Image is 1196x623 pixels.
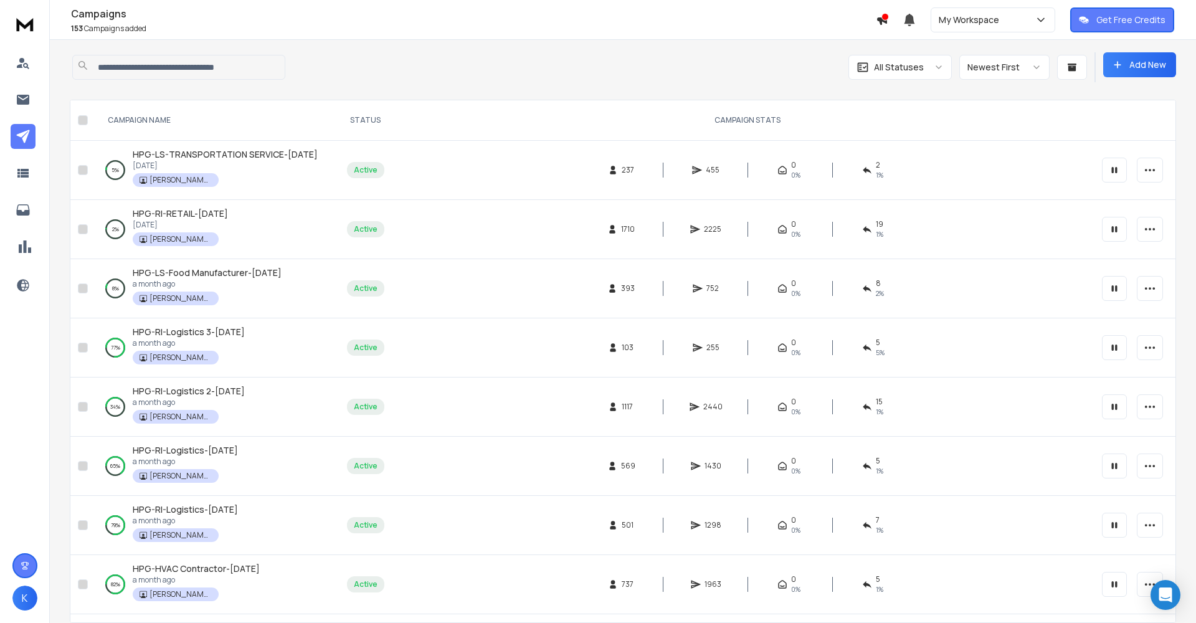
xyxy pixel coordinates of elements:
[354,343,377,353] div: Active
[706,165,719,175] span: 455
[1070,7,1174,32] button: Get Free Credits
[149,530,212,540] p: [PERSON_NAME] Property Group
[354,520,377,530] div: Active
[791,397,796,407] span: 0
[93,100,330,141] th: CAMPAIGN NAME
[93,318,330,378] td: 77%HPG-RI-Logistics 3-[DATE]a month ago[PERSON_NAME] Property Group
[791,160,796,170] span: 0
[622,402,634,412] span: 1117
[111,341,120,354] p: 77 %
[703,402,723,412] span: 2440
[622,343,634,353] span: 103
[876,584,883,594] span: 1 %
[706,343,719,353] span: 255
[133,267,282,279] a: HPG-LS-Food Manufacturer-[DATE]
[330,100,401,141] th: STATUS
[133,575,260,585] p: a month ago
[12,586,37,611] button: K
[791,338,796,348] span: 0
[112,223,119,235] p: 2 %
[1103,52,1176,77] button: Add New
[112,282,119,295] p: 8 %
[71,23,83,34] span: 153
[111,578,120,591] p: 82 %
[791,348,800,358] span: 0%
[791,466,800,476] span: 0%
[876,348,885,358] span: 5 %
[149,471,212,481] p: [PERSON_NAME] Property Group
[354,165,377,175] div: Active
[791,574,796,584] span: 0
[93,200,330,259] td: 2%HPG-RI-RETAIL-[DATE][DATE][PERSON_NAME] Property Group
[133,267,282,278] span: HPG-LS-Food Manufacturer-[DATE]
[12,12,37,36] img: logo
[876,525,883,535] span: 1 %
[110,460,120,472] p: 65 %
[354,402,377,412] div: Active
[133,148,318,160] span: HPG-LS-TRANSPORTATION SERVICE-[DATE]
[876,338,880,348] span: 5
[706,283,719,293] span: 752
[149,589,212,599] p: [PERSON_NAME] Property Group
[705,520,721,530] span: 1298
[133,326,245,338] span: HPG-RI-Logistics 3-[DATE]
[876,288,884,298] span: 2 %
[791,456,796,466] span: 0
[93,141,330,200] td: 5%HPG-LS-TRANSPORTATION SERVICE-[DATE][DATE][PERSON_NAME] Property Group
[71,6,876,21] h1: Campaigns
[791,288,800,298] span: 0%
[149,175,212,185] p: [PERSON_NAME] Property Group
[133,444,238,456] span: HPG-RI-Logistics-[DATE]
[876,278,881,288] span: 8
[621,224,635,234] span: 1710
[791,584,800,594] span: 0%
[112,164,119,176] p: 5 %
[959,55,1050,80] button: Newest First
[93,437,330,496] td: 65%HPG-RI-Logistics-[DATE]a month ago[PERSON_NAME] Property Group
[111,519,120,531] p: 79 %
[93,259,330,318] td: 8%HPG-LS-Food Manufacturer-[DATE]a month ago[PERSON_NAME] Property Group
[704,224,721,234] span: 2225
[876,456,880,466] span: 5
[874,61,924,74] p: All Statuses
[876,229,883,239] span: 1 %
[401,100,1094,141] th: CAMPAIGN STATS
[791,278,796,288] span: 0
[149,353,212,363] p: [PERSON_NAME] Property Group
[621,283,635,293] span: 393
[133,207,228,219] span: HPG-RI-RETAIL-[DATE]
[149,412,212,422] p: [PERSON_NAME] Property Group
[133,385,245,397] a: HPG-RI-Logistics 2-[DATE]
[133,161,318,171] p: [DATE]
[133,148,318,161] a: HPG-LS-TRANSPORTATION SERVICE-[DATE]
[133,207,228,220] a: HPG-RI-RETAIL-[DATE]
[133,338,245,348] p: a month ago
[791,515,796,525] span: 0
[93,378,330,437] td: 34%HPG-RI-Logistics 2-[DATE]a month ago[PERSON_NAME] Property Group
[133,220,228,230] p: [DATE]
[791,525,800,535] span: 0%
[133,563,260,575] a: HPG-HVAC Contractor-[DATE]
[354,461,377,471] div: Active
[622,579,634,589] span: 737
[939,14,1004,26] p: My Workspace
[133,503,238,515] span: HPG-RI-Logistics-[DATE]
[354,579,377,589] div: Active
[791,407,800,417] span: 0%
[622,520,634,530] span: 501
[622,165,634,175] span: 237
[876,466,883,476] span: 1 %
[876,170,883,180] span: 1 %
[876,515,880,525] span: 7
[354,224,377,234] div: Active
[705,579,721,589] span: 1963
[791,219,796,229] span: 0
[133,503,238,516] a: HPG-RI-Logistics-[DATE]
[1151,580,1180,610] div: Open Intercom Messenger
[133,516,238,526] p: a month ago
[149,234,212,244] p: [PERSON_NAME] Property Group
[791,229,800,239] span: 0%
